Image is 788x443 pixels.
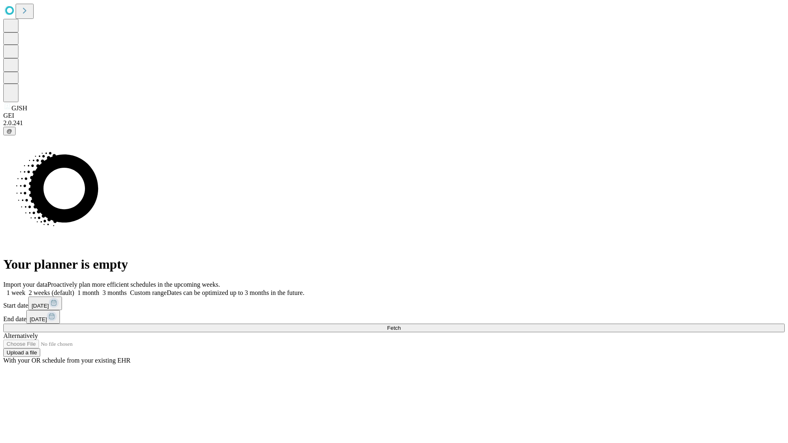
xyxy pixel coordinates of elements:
span: Dates can be optimized up to 3 months in the future. [167,289,304,296]
span: [DATE] [30,316,47,322]
button: Upload a file [3,348,40,357]
div: Start date [3,297,785,310]
span: Alternatively [3,332,38,339]
span: 2 weeks (default) [29,289,74,296]
div: GEI [3,112,785,119]
span: Fetch [387,325,401,331]
button: [DATE] [28,297,62,310]
h1: Your planner is empty [3,257,785,272]
span: @ [7,128,12,134]
span: 1 month [78,289,99,296]
button: @ [3,127,16,135]
span: Proactively plan more efficient schedules in the upcoming weeks. [48,281,220,288]
div: 2.0.241 [3,119,785,127]
span: Import your data [3,281,48,288]
span: GJSH [11,105,27,112]
span: 1 week [7,289,25,296]
span: Custom range [130,289,167,296]
span: [DATE] [32,303,49,309]
button: [DATE] [26,310,60,324]
span: With your OR schedule from your existing EHR [3,357,131,364]
button: Fetch [3,324,785,332]
div: End date [3,310,785,324]
span: 3 months [103,289,127,296]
